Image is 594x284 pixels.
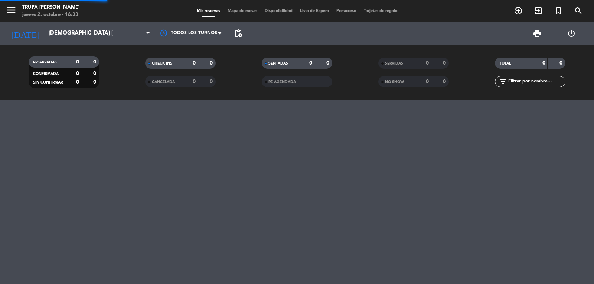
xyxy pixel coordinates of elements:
span: RE AGENDADA [268,80,296,84]
span: NO SHOW [385,80,404,84]
i: filter_list [499,77,507,86]
input: Filtrar por nombre... [507,78,565,86]
i: arrow_drop_down [69,29,78,38]
strong: 0 [210,61,214,66]
strong: 0 [76,71,79,76]
button: menu [6,4,17,18]
div: jueves 2. octubre - 16:33 [22,11,80,19]
i: exit_to_app [534,6,543,15]
strong: 0 [76,79,79,85]
i: [DATE] [6,25,45,42]
span: pending_actions [234,29,243,38]
span: CONFIRMADA [33,72,59,76]
strong: 0 [193,61,196,66]
span: TOTAL [499,62,511,65]
strong: 0 [93,71,98,76]
span: SENTADAS [268,62,288,65]
strong: 0 [559,61,564,66]
i: turned_in_not [554,6,563,15]
span: CANCELADA [152,80,175,84]
i: menu [6,4,17,16]
strong: 0 [76,59,79,65]
strong: 0 [93,59,98,65]
span: Mis reservas [193,9,224,13]
span: Lista de Espera [296,9,333,13]
strong: 0 [443,79,447,84]
span: Tarjetas de regalo [360,9,401,13]
div: Trufa [PERSON_NAME] [22,4,80,11]
span: SERVIDAS [385,62,403,65]
i: search [574,6,583,15]
span: Disponibilidad [261,9,296,13]
strong: 0 [93,79,98,85]
i: add_circle_outline [514,6,523,15]
strong: 0 [210,79,214,84]
strong: 0 [326,61,331,66]
strong: 0 [309,61,312,66]
span: SIN CONFIRMAR [33,81,63,84]
strong: 0 [542,61,545,66]
span: CHECK INS [152,62,172,65]
span: RESERVADAS [33,61,57,64]
i: power_settings_new [567,29,576,38]
div: LOG OUT [554,22,588,45]
span: print [533,29,542,38]
span: Pre-acceso [333,9,360,13]
span: Mapa de mesas [224,9,261,13]
strong: 0 [426,61,429,66]
strong: 0 [193,79,196,84]
strong: 0 [426,79,429,84]
strong: 0 [443,61,447,66]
